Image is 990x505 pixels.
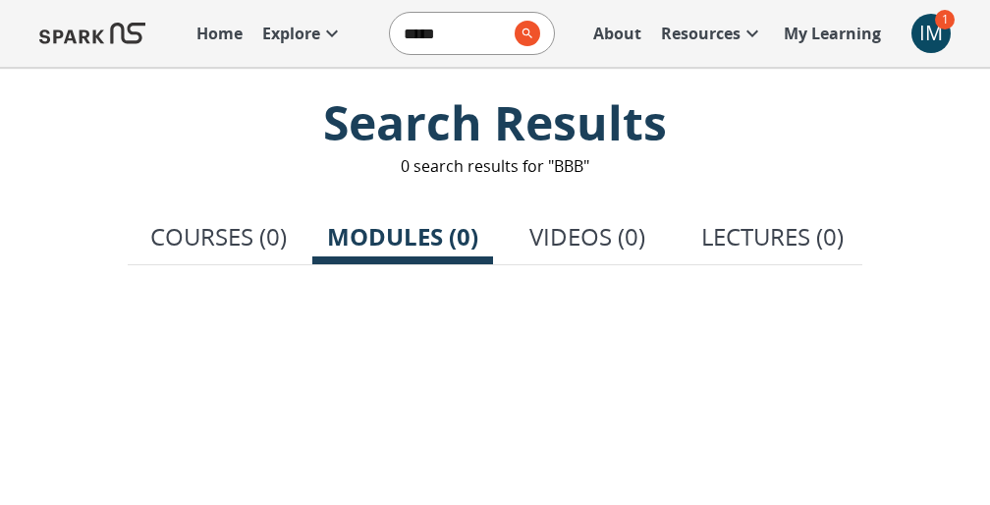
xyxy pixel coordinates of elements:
[401,154,589,178] p: 0 search results for "BBB"
[39,10,145,57] img: Logo of SPARK at Stanford
[583,12,651,55] a: About
[252,12,354,55] a: Explore
[784,22,881,45] p: My Learning
[507,13,540,54] button: search
[935,10,955,29] span: 1
[529,219,645,254] p: Videos (0)
[701,219,844,254] p: Lectures (0)
[911,14,951,53] div: IM
[262,22,320,45] p: Explore
[256,90,734,154] p: Search Results
[651,12,774,55] a: Resources
[187,12,252,55] a: Home
[661,22,741,45] p: Resources
[774,12,892,55] a: My Learning
[150,219,287,254] p: Courses (0)
[593,22,641,45] p: About
[327,219,478,254] p: Modules (0)
[911,14,951,53] button: account of current user
[196,22,243,45] p: Home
